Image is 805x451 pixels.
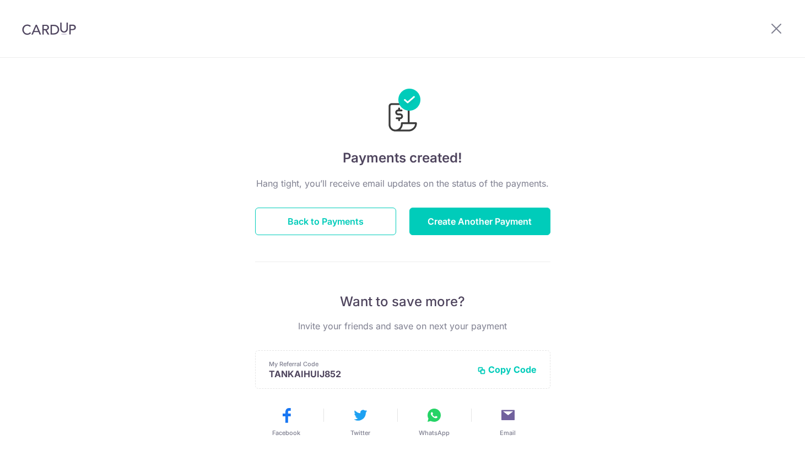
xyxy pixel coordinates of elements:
img: Payments [385,89,420,135]
img: CardUp [22,22,76,35]
button: Copy Code [477,364,537,375]
p: Hang tight, you’ll receive email updates on the status of the payments. [255,177,550,190]
button: Facebook [254,406,319,437]
h4: Payments created! [255,148,550,168]
p: TANKAIHUIJ852 [269,368,468,379]
span: Email [500,428,516,437]
p: Invite your friends and save on next your payment [255,319,550,333]
p: My Referral Code [269,360,468,368]
button: Create Another Payment [409,208,550,235]
span: WhatsApp [419,428,450,437]
button: Back to Payments [255,208,396,235]
button: WhatsApp [402,406,467,437]
span: Twitter [350,428,370,437]
button: Email [476,406,541,437]
span: Facebook [272,428,300,437]
p: Want to save more? [255,293,550,311]
button: Twitter [328,406,393,437]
